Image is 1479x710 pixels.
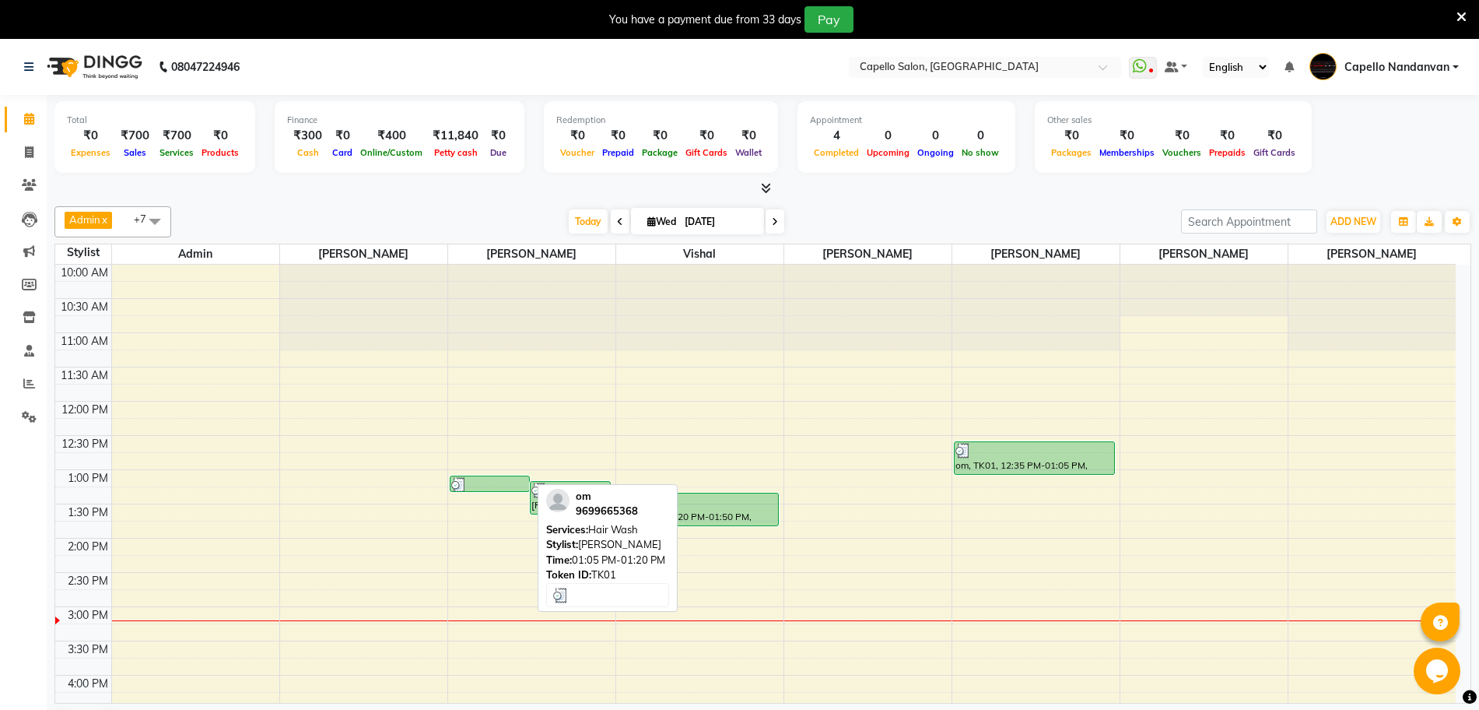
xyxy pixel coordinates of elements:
[485,127,512,145] div: ₹0
[810,147,863,158] span: Completed
[55,244,111,261] div: Stylist
[680,210,758,234] input: 2025-09-03
[486,147,510,158] span: Due
[65,539,111,555] div: 2:00 PM
[65,676,111,692] div: 4:00 PM
[67,127,114,145] div: ₹0
[619,494,779,525] div: om, TK01, 01:20 PM-01:50 PM, [PERSON_NAME] Trim/Shave
[287,114,512,127] div: Finance
[546,568,669,583] div: TK01
[65,607,111,624] div: 3:00 PM
[682,147,731,158] span: Gift Cards
[556,127,598,145] div: ₹0
[65,641,111,658] div: 3:30 PM
[450,476,530,491] div: om, TK01, 01:05 PM-01:20 PM, Hair Wash
[1288,244,1456,264] span: [PERSON_NAME]
[120,147,150,158] span: Sales
[546,538,578,550] span: Stylist:
[1158,147,1205,158] span: Vouchers
[556,147,598,158] span: Voucher
[1181,209,1317,234] input: Search Appointment
[616,244,783,264] span: vishal
[1205,127,1249,145] div: ₹0
[448,244,615,264] span: [PERSON_NAME]
[598,127,638,145] div: ₹0
[569,209,608,234] span: Today
[67,147,114,158] span: Expenses
[58,436,111,452] div: 12:30 PM
[609,12,801,28] div: You have a payment due from 33 days
[171,45,240,89] b: 08047224946
[65,573,111,589] div: 2:30 PM
[682,127,731,145] div: ₹0
[643,216,680,227] span: Wed
[293,147,323,158] span: Cash
[913,127,958,145] div: 0
[958,127,1003,145] div: 0
[955,442,1115,474] div: om, TK01, 12:35 PM-01:05 PM, haircut (M)
[156,147,198,158] span: Services
[69,213,100,226] span: Admin
[67,114,243,127] div: Total
[1309,53,1337,80] img: Capello Nandanvan
[65,470,111,487] div: 1:00 PM
[430,147,482,158] span: Petty cash
[65,504,111,521] div: 1:30 PM
[58,367,111,384] div: 11:30 AM
[731,147,766,158] span: Wallet
[810,114,1003,127] div: Appointment
[952,244,1120,264] span: [PERSON_NAME]
[287,127,328,145] div: ₹300
[198,127,243,145] div: ₹0
[731,127,766,145] div: ₹0
[1120,244,1288,264] span: [PERSON_NAME]
[198,147,243,158] span: Products
[810,127,863,145] div: 4
[556,114,766,127] div: Redemption
[356,127,426,145] div: ₹400
[1344,59,1449,76] span: Capello Nandanvan
[1330,216,1376,227] span: ADD NEW
[958,147,1003,158] span: No show
[1327,211,1380,233] button: ADD NEW
[1249,127,1299,145] div: ₹0
[1095,127,1158,145] div: ₹0
[134,213,158,225] span: +7
[913,147,958,158] span: Ongoing
[546,537,669,553] div: [PERSON_NAME]
[863,147,913,158] span: Upcoming
[328,127,356,145] div: ₹0
[328,147,356,158] span: Card
[156,127,198,145] div: ₹700
[1414,648,1463,694] iframe: chat widget
[546,523,588,536] span: Services:
[1249,147,1299,158] span: Gift Cards
[1047,147,1095,158] span: Packages
[598,147,638,158] span: Prepaid
[638,147,682,158] span: Package
[546,554,572,566] span: Time:
[546,489,570,512] img: profile
[588,523,638,536] span: Hair Wash
[784,244,952,264] span: [PERSON_NAME]
[576,490,591,502] span: om
[356,147,426,158] span: Online/Custom
[1095,147,1158,158] span: Memberships
[804,6,853,33] button: Pay
[546,553,669,568] div: 01:05 PM-01:20 PM
[576,504,638,519] div: 9699665368
[100,213,107,226] a: x
[638,127,682,145] div: ₹0
[58,265,111,281] div: 10:00 AM
[1047,127,1095,145] div: ₹0
[546,568,591,581] span: Token ID:
[426,127,485,145] div: ₹11,840
[1047,114,1299,127] div: Other sales
[58,402,111,418] div: 12:00 PM
[1158,127,1205,145] div: ₹0
[114,127,156,145] div: ₹700
[280,244,447,264] span: [PERSON_NAME]
[58,333,111,350] div: 11:00 AM
[531,482,610,514] div: [PERSON_NAME], TK02, 01:10 PM-01:40 PM, [PERSON_NAME] Trim/Shave
[1205,147,1249,158] span: Prepaids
